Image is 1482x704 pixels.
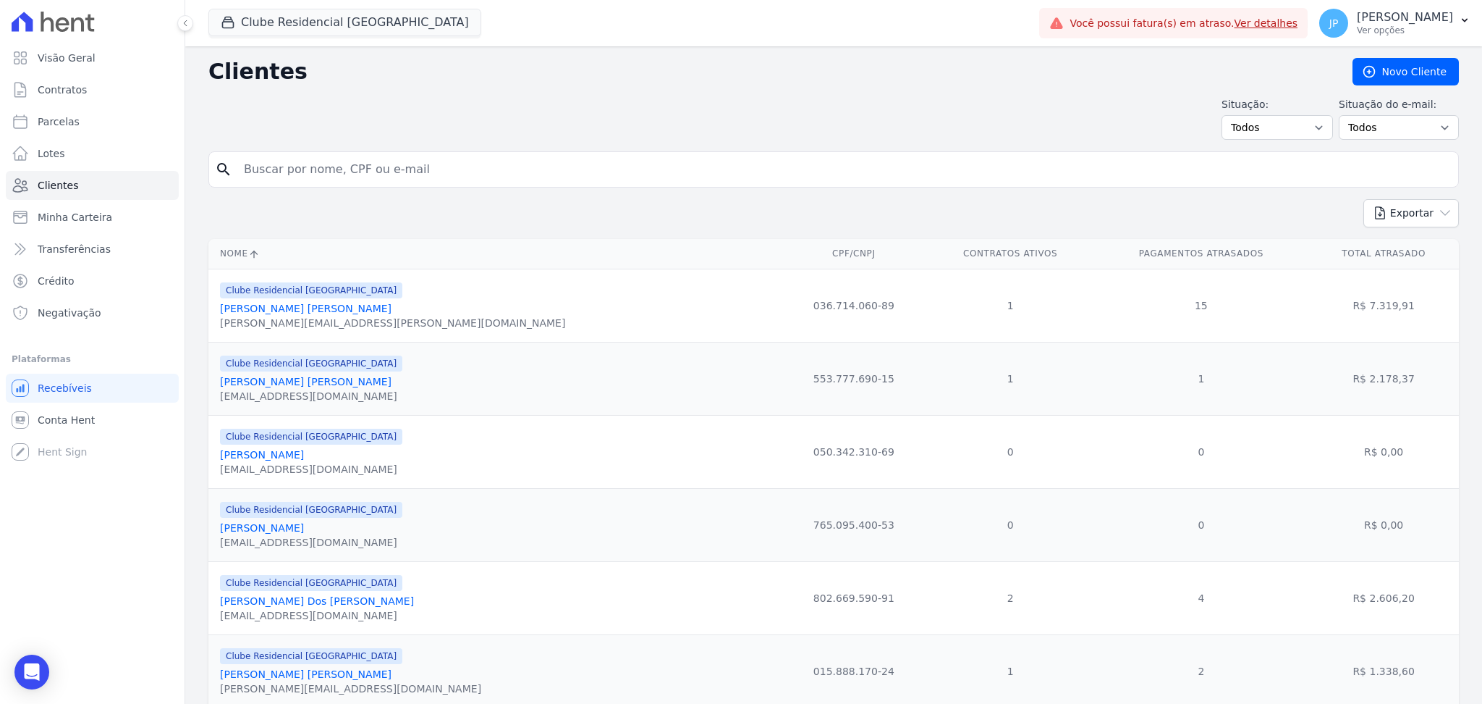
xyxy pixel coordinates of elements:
th: CPF/CNPJ [781,239,927,269]
td: 2 [927,561,1094,634]
p: [PERSON_NAME] [1357,10,1453,25]
th: Nome [208,239,781,269]
label: Situação do e-mail: [1339,97,1459,112]
a: Ver detalhes [1235,17,1298,29]
a: Novo Cliente [1352,58,1459,85]
td: R$ 0,00 [1308,415,1459,488]
td: 4 [1093,561,1308,634]
span: Recebíveis [38,381,92,395]
a: Conta Hent [6,406,179,435]
a: Parcelas [6,107,179,136]
a: Crédito [6,267,179,296]
td: 050.342.310-69 [781,415,927,488]
td: 0 [927,415,1094,488]
span: Clube Residencial [GEOGRAPHIC_DATA] [220,429,402,445]
span: Parcelas [38,114,80,129]
th: Pagamentos Atrasados [1093,239,1308,269]
span: Crédito [38,274,75,288]
input: Buscar por nome, CPF ou e-mail [235,155,1452,184]
button: Exportar [1363,199,1459,227]
span: Você possui fatura(s) em atraso. [1070,16,1297,31]
a: [PERSON_NAME] [PERSON_NAME] [220,303,391,314]
div: [EMAIL_ADDRESS][DOMAIN_NAME] [220,535,402,550]
a: Negativação [6,298,179,327]
td: 1 [927,269,1094,342]
span: Transferências [38,242,111,256]
span: Clube Residencial [GEOGRAPHIC_DATA] [220,502,402,518]
td: 1 [1093,342,1308,415]
td: 1 [927,342,1094,415]
td: 553.777.690-15 [781,342,927,415]
td: 15 [1093,269,1308,342]
a: Minha Carteira [6,203,179,232]
span: JP [1329,18,1339,28]
th: Contratos Ativos [927,239,1094,269]
span: Negativação [38,306,101,320]
span: Visão Geral [38,51,96,65]
div: Open Intercom Messenger [14,655,49,690]
a: [PERSON_NAME] [PERSON_NAME] [220,376,391,387]
div: [PERSON_NAME][EMAIL_ADDRESS][PERSON_NAME][DOMAIN_NAME] [220,316,565,330]
button: JP [PERSON_NAME] Ver opções [1308,3,1482,43]
a: [PERSON_NAME] [220,449,304,461]
div: Plataformas [12,351,173,368]
div: [EMAIL_ADDRESS][DOMAIN_NAME] [220,389,402,403]
a: [PERSON_NAME] [PERSON_NAME] [220,669,391,680]
span: Clube Residencial [GEOGRAPHIC_DATA] [220,575,402,591]
button: Clube Residencial [GEOGRAPHIC_DATA] [208,9,481,36]
a: Transferências [6,235,179,264]
td: 036.714.060-89 [781,269,927,342]
td: 0 [1093,415,1308,488]
span: Clientes [38,178,78,193]
h2: Clientes [208,59,1329,85]
div: [EMAIL_ADDRESS][DOMAIN_NAME] [220,608,414,623]
td: 765.095.400-53 [781,488,927,561]
a: Clientes [6,171,179,200]
td: R$ 7.319,91 [1308,269,1459,342]
a: Visão Geral [6,43,179,72]
span: Clube Residencial [GEOGRAPHIC_DATA] [220,648,402,664]
td: R$ 2.178,37 [1308,342,1459,415]
label: Situação: [1221,97,1333,112]
span: Conta Hent [38,413,95,427]
span: Lotes [38,146,65,161]
td: 0 [927,488,1094,561]
a: [PERSON_NAME] Dos [PERSON_NAME] [220,595,414,607]
a: [PERSON_NAME] [220,522,304,534]
td: R$ 2.606,20 [1308,561,1459,634]
a: Recebíveis [6,374,179,403]
div: [EMAIL_ADDRESS][DOMAIN_NAME] [220,462,402,477]
td: 802.669.590-91 [781,561,927,634]
span: Clube Residencial [GEOGRAPHIC_DATA] [220,356,402,372]
td: R$ 0,00 [1308,488,1459,561]
span: Contratos [38,83,87,97]
a: Lotes [6,139,179,168]
td: 0 [1093,488,1308,561]
span: Clube Residencial [GEOGRAPHIC_DATA] [220,282,402,298]
span: Minha Carteira [38,210,112,225]
div: [PERSON_NAME][EMAIL_ADDRESS][DOMAIN_NAME] [220,682,481,696]
i: search [215,161,232,178]
th: Total Atrasado [1308,239,1459,269]
p: Ver opções [1357,25,1453,36]
a: Contratos [6,75,179,104]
